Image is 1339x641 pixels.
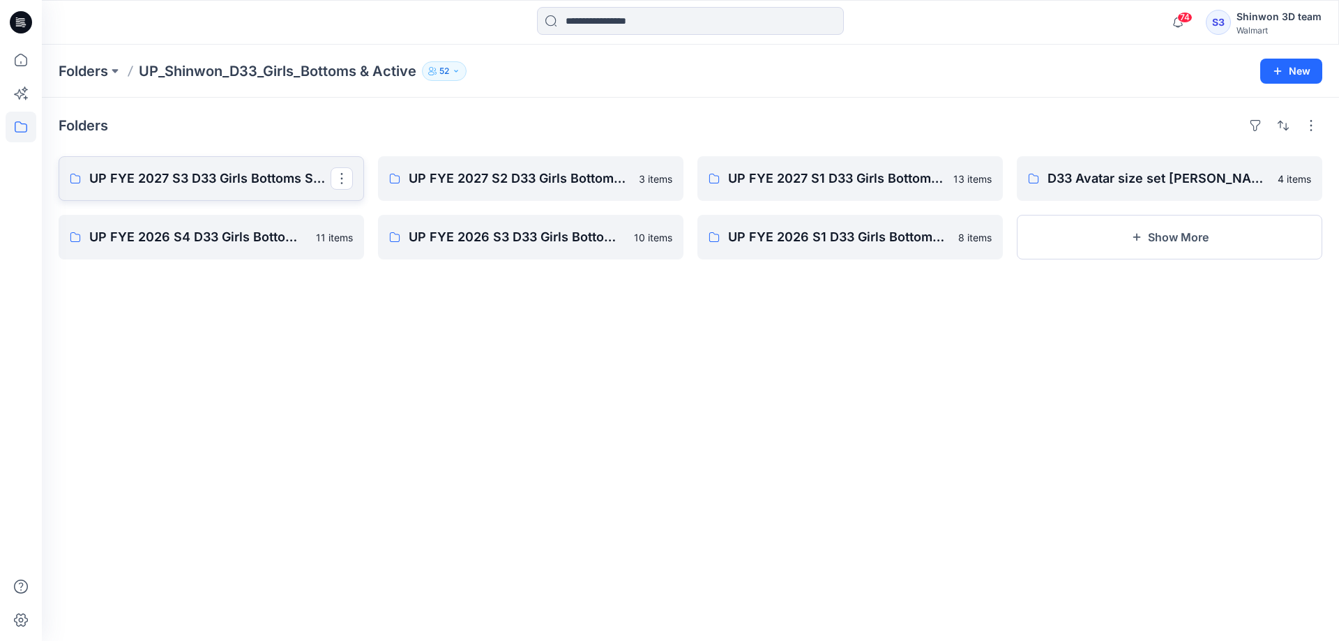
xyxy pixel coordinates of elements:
p: 52 [439,63,449,79]
p: 3 items [639,172,672,186]
a: UP FYE 2026 S3 D33 Girls Bottoms Shinwon10 items [378,215,683,259]
p: UP FYE 2026 S4 D33 Girls Bottoms Shinwon [89,227,308,247]
div: S3 [1206,10,1231,35]
p: 10 items [634,230,672,245]
a: UP FYE 2026 S4 D33 Girls Bottoms Shinwon11 items [59,215,364,259]
span: 74 [1177,12,1193,23]
p: UP_Shinwon_D33_Girls_Bottoms & Active [139,61,416,81]
a: UP FYE 2027 S2 D33 Girls Bottoms Shinwon3 items [378,156,683,201]
p: 8 items [958,230,992,245]
p: UP FYE 2026 S1 D33 Girls Bottoms Shinwon [728,227,950,247]
p: UP FYE 2027 S1 D33 Girls Bottoms Shinwon [728,169,945,188]
p: UP FYE 2027 S2 D33 Girls Bottoms Shinwon [409,169,630,188]
a: D33 Avatar size set [PERSON_NAME]4 items [1017,156,1322,201]
a: UP FYE 2026 S1 D33 Girls Bottoms Shinwon8 items [697,215,1003,259]
p: UP FYE 2026 S3 D33 Girls Bottoms Shinwon [409,227,626,247]
p: D33 Avatar size set [PERSON_NAME] [1047,169,1269,188]
button: New [1260,59,1322,84]
button: Show More [1017,215,1322,259]
div: Walmart [1236,25,1322,36]
p: 4 items [1278,172,1311,186]
p: 11 items [316,230,353,245]
a: UP FYE 2027 S1 D33 Girls Bottoms Shinwon13 items [697,156,1003,201]
a: UP FYE 2027 S3 D33 Girls Bottoms Shinwon [59,156,364,201]
button: 52 [422,61,467,81]
h4: Folders [59,117,108,134]
a: Folders [59,61,108,81]
div: Shinwon 3D team [1236,8,1322,25]
p: UP FYE 2027 S3 D33 Girls Bottoms Shinwon [89,169,331,188]
p: 13 items [953,172,992,186]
